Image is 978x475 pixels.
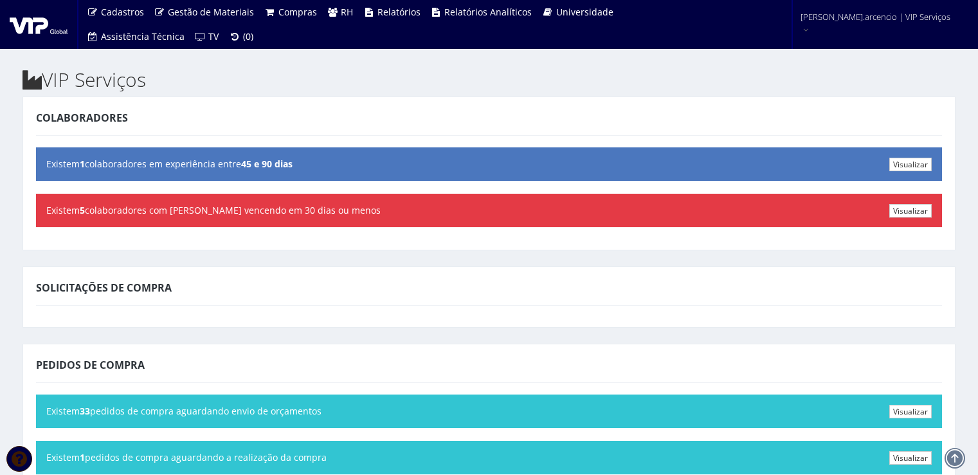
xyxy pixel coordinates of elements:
span: TV [208,30,219,42]
b: 1 [80,451,85,463]
span: Relatórios [377,6,421,18]
span: Compras [278,6,317,18]
a: Visualizar [889,451,932,465]
span: Solicitações de Compra [36,281,172,295]
a: Visualizar [889,204,932,218]
img: logo [10,15,68,34]
a: TV [190,24,224,49]
a: Assistência Técnica [82,24,190,49]
div: Existem colaboradores em experiência entre [36,147,942,181]
span: Gestão de Materiais [168,6,254,18]
a: Visualizar [889,405,932,418]
span: Pedidos de Compra [36,358,145,372]
span: Colaboradores [36,111,128,125]
span: (0) [243,30,253,42]
b: 5 [80,204,85,216]
b: 33 [80,405,90,417]
span: Relatórios Analíticos [444,6,532,18]
span: RH [341,6,353,18]
b: 1 [80,158,85,170]
span: Universidade [556,6,613,18]
div: Existem colaboradores com [PERSON_NAME] vencendo em 30 dias ou menos [36,194,942,227]
a: (0) [224,24,258,49]
span: [PERSON_NAME].arcencio | VIP Serviços [801,10,950,23]
div: Existem pedidos de compra aguardando envio de orçamentos [36,395,942,428]
span: Cadastros [101,6,144,18]
b: 45 e 90 dias [241,158,293,170]
h2: VIP Serviços [23,69,955,90]
div: Existem pedidos de compra aguardando a realização da compra [36,441,942,474]
a: Visualizar [889,158,932,171]
span: Assistência Técnica [101,30,185,42]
